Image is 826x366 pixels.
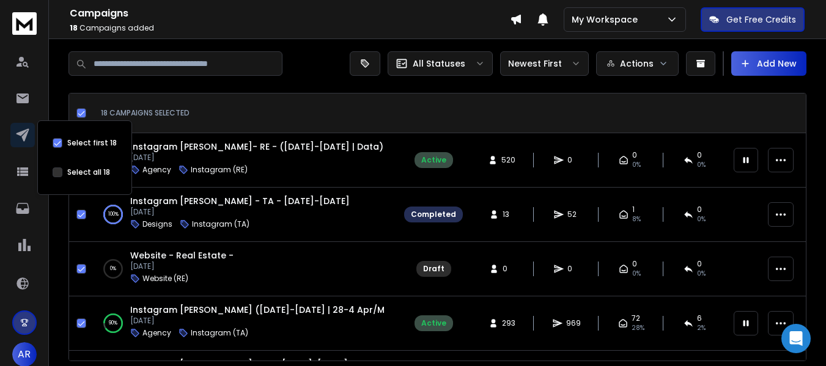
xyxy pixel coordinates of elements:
span: 0% [632,160,641,170]
label: Select all 18 [67,167,110,177]
td: 0%Website - Real Estate -[DATE]Website (RE) [91,242,397,296]
p: 90 % [109,317,117,329]
span: 0 [567,155,580,165]
td: 0%Instagram [PERSON_NAME]- RE - ([DATE]-[DATE] | Data)[DATE]AgencyInstagram (RE) [91,133,397,188]
p: 100 % [108,208,119,221]
img: logo [12,12,37,35]
button: Actions [596,51,679,76]
p: All Statuses [413,57,465,70]
span: 52 [567,210,580,219]
div: Active [421,155,446,165]
a: Instagram [PERSON_NAME]- RE - ([DATE]-[DATE] | Data) [130,141,383,153]
span: 0 [567,264,580,274]
p: My Workspace [572,13,643,26]
span: 0 [632,259,637,269]
span: 28 % [632,323,644,333]
span: 0 [697,259,702,269]
span: 0% [697,160,706,170]
span: 0 [697,205,702,214]
p: Website (RE) [142,274,188,284]
p: Agency [142,165,171,175]
h1: Campaigns [70,6,510,21]
div: Open Intercom Messenger [781,324,811,353]
span: 0 [632,150,637,160]
a: Website - Real Estate - [130,249,234,262]
p: Instagram (RE) [191,165,248,175]
span: 8 % [632,214,641,224]
p: 0 % [110,263,116,275]
span: 969 [566,318,581,328]
span: 0 [503,264,515,274]
p: [DATE] [130,262,234,271]
p: Campaigns added [70,23,510,33]
button: Get Free Credits [701,7,805,32]
span: 0 [697,150,702,160]
th: 18 campaigns selected [91,93,397,133]
span: 520 [501,155,515,165]
span: 0% [632,269,641,279]
span: 18 [70,23,78,33]
p: Instagram (TA) [192,219,249,229]
span: 0% [697,269,706,279]
span: 1 [632,205,635,214]
p: Agency [142,328,171,338]
button: Newest First [500,51,589,76]
p: Designs [142,219,172,229]
p: Instagram (TA) [191,328,248,338]
div: Active [421,318,446,328]
span: 72 [632,313,640,323]
a: Instagram [PERSON_NAME] ([DATE]-[DATE] | 28-4 Apr/May | [DATE]-[DATE] | 26-2 May-June | [DATE]-[D... [130,304,622,316]
td: 100%Instagram [PERSON_NAME] - TA - [DATE]-[DATE][DATE]DesignsInstagram (TA) [91,188,397,242]
span: 293 [502,318,515,328]
span: 6 [697,313,702,323]
div: Completed [411,210,456,219]
a: Instagram [PERSON_NAME] - TA - [DATE]-[DATE] [130,195,350,207]
button: Add New [731,51,806,76]
td: 90%Instagram [PERSON_NAME] ([DATE]-[DATE] | 28-4 Apr/May | [DATE]-[DATE] | 26-2 May-June | [DATE]... [91,296,397,351]
span: 13 [503,210,515,219]
label: Select first 18 [67,138,117,148]
p: [DATE] [130,207,350,217]
p: [DATE] [130,153,383,163]
div: Draft [423,264,444,274]
p: [DATE] [130,316,385,326]
span: 0 % [697,214,706,224]
span: 2 % [697,323,706,333]
p: Get Free Credits [726,13,796,26]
